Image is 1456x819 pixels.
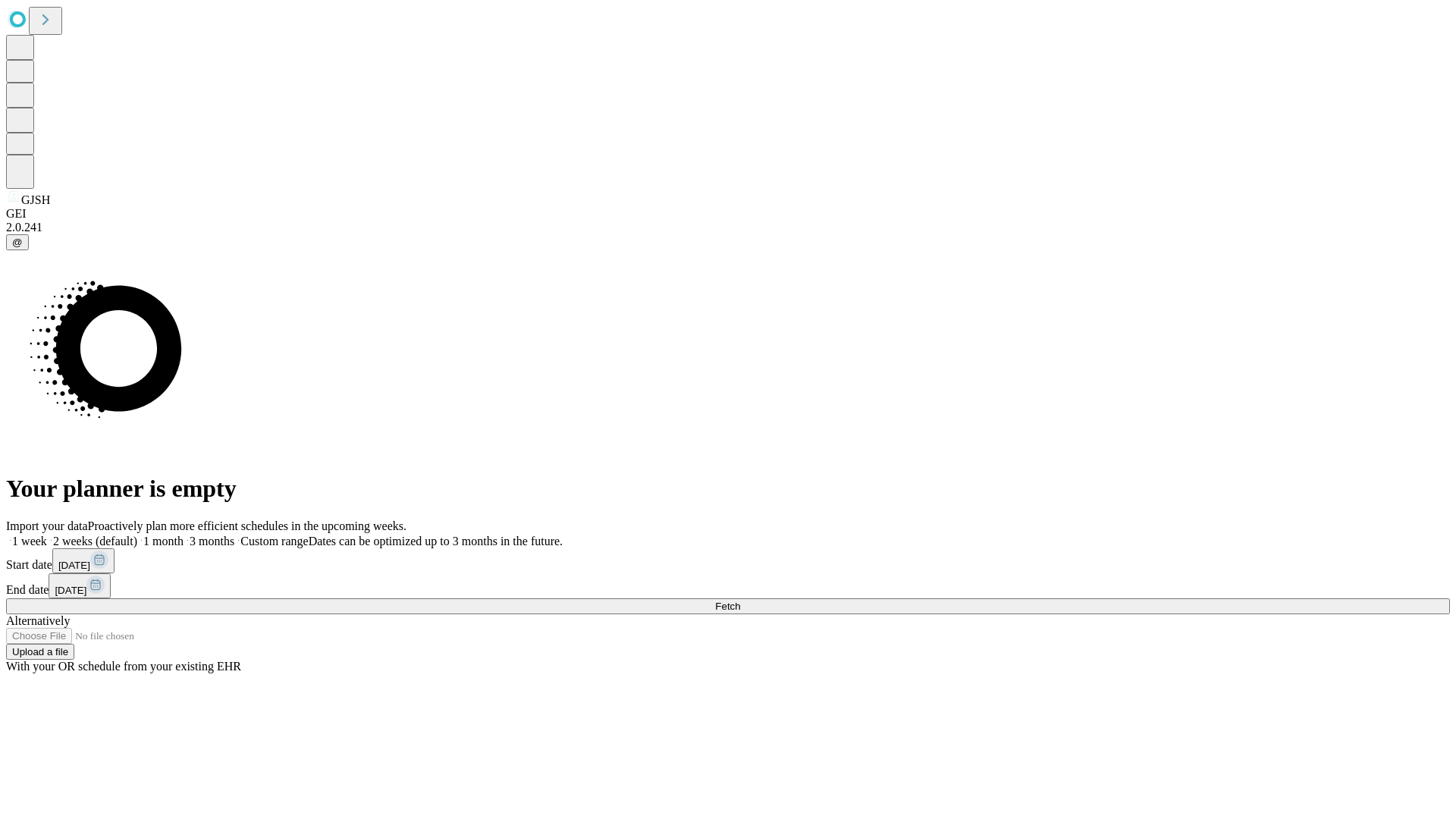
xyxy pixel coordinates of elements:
span: 1 week [12,535,47,548]
h1: Your planner is empty [6,475,1450,503]
span: 1 month [143,535,184,548]
span: Fetch [715,601,740,612]
button: @ [6,234,29,250]
div: 2.0.241 [6,221,1450,234]
button: [DATE] [49,573,111,598]
span: Import your data [6,519,88,532]
span: 2 weeks (default) [53,535,137,548]
span: With your OR schedule from your existing EHR [6,660,241,673]
div: GEI [6,207,1450,221]
span: 3 months [190,535,234,548]
div: Start date [6,548,1450,573]
span: Dates can be optimized up to 3 months in the future. [309,535,563,548]
span: Custom range [240,535,308,548]
span: [DATE] [55,585,86,596]
span: @ [12,237,23,248]
button: Upload a file [6,644,74,660]
span: Alternatively [6,614,70,627]
span: [DATE] [58,560,90,571]
button: Fetch [6,598,1450,614]
button: [DATE] [52,548,115,573]
span: Proactively plan more efficient schedules in the upcoming weeks. [88,519,406,532]
span: GJSH [21,193,50,206]
div: End date [6,573,1450,598]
